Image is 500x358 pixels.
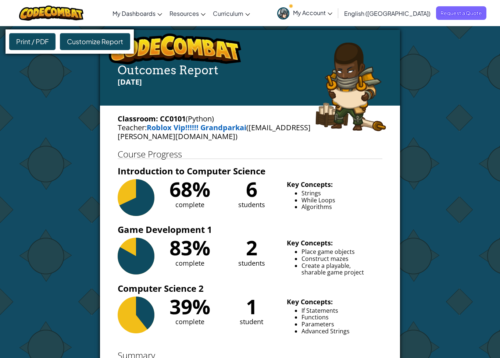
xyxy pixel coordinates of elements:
span: Teacher: [118,123,147,132]
div: 6 [225,179,278,199]
span: Functions [301,313,329,321]
span: Resources [169,10,199,17]
a: Request a Quote [436,6,486,20]
span: While Loops [301,196,335,204]
span: My Dashboards [113,10,156,17]
span: [DATE] [118,77,142,87]
img: logo.png [109,33,241,64]
img: arryn.png [315,42,386,131]
h3: Computer Science 2 [118,280,382,297]
span: (Python) [186,114,214,124]
div: complete [163,199,216,210]
h4: Outcomes Report [109,64,391,76]
div: student [225,316,278,327]
span: If Statements [301,306,338,315]
span: Parameters [301,320,334,328]
a: Curriculum [209,3,254,23]
b: Key Concepts: [287,297,333,306]
h3: Game Development 1 [118,221,382,238]
div: 39% [163,297,216,317]
span: ([EMAIL_ADDRESS][PERSON_NAME][DOMAIN_NAME]) [118,123,311,141]
div: 2 [225,238,278,258]
a: My Account [274,1,336,25]
span: Place game objects [301,248,355,256]
b: Key Concepts: [287,238,333,247]
span: English ([GEOGRAPHIC_DATA]) [344,10,431,17]
h1: Course Progress [118,150,382,159]
a: Resources [166,3,209,23]
span: Advanced Strings [301,327,350,335]
img: CodeCombat logo [19,6,83,21]
a: Roblox Vip!!!!!! Grandparkai [147,123,246,132]
span: Algorithms [301,203,332,211]
span: Strings [301,189,321,197]
a: My Dashboards [109,3,166,23]
div: 1 [225,297,278,317]
span: Classroom: [118,114,158,124]
div: 68% [163,179,216,199]
h3: Introduction to Computer Science [118,163,382,179]
span: Curriculum [213,10,243,17]
b: Key Concepts: [287,180,333,189]
div: Print / PDF [9,33,56,50]
a: English ([GEOGRAPHIC_DATA]) [340,3,434,23]
div: students [225,258,278,269]
img: avatar [277,7,289,20]
div: complete [163,258,216,269]
span: Create a playable, sharable game project [301,262,364,277]
div: students [225,199,278,210]
span: My Account [293,9,332,17]
span: Customize Report [67,37,123,46]
div: complete [163,316,216,327]
div: 83% [163,238,216,258]
span: Construct mazes [301,255,349,263]
b: CC0101 [160,114,186,124]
